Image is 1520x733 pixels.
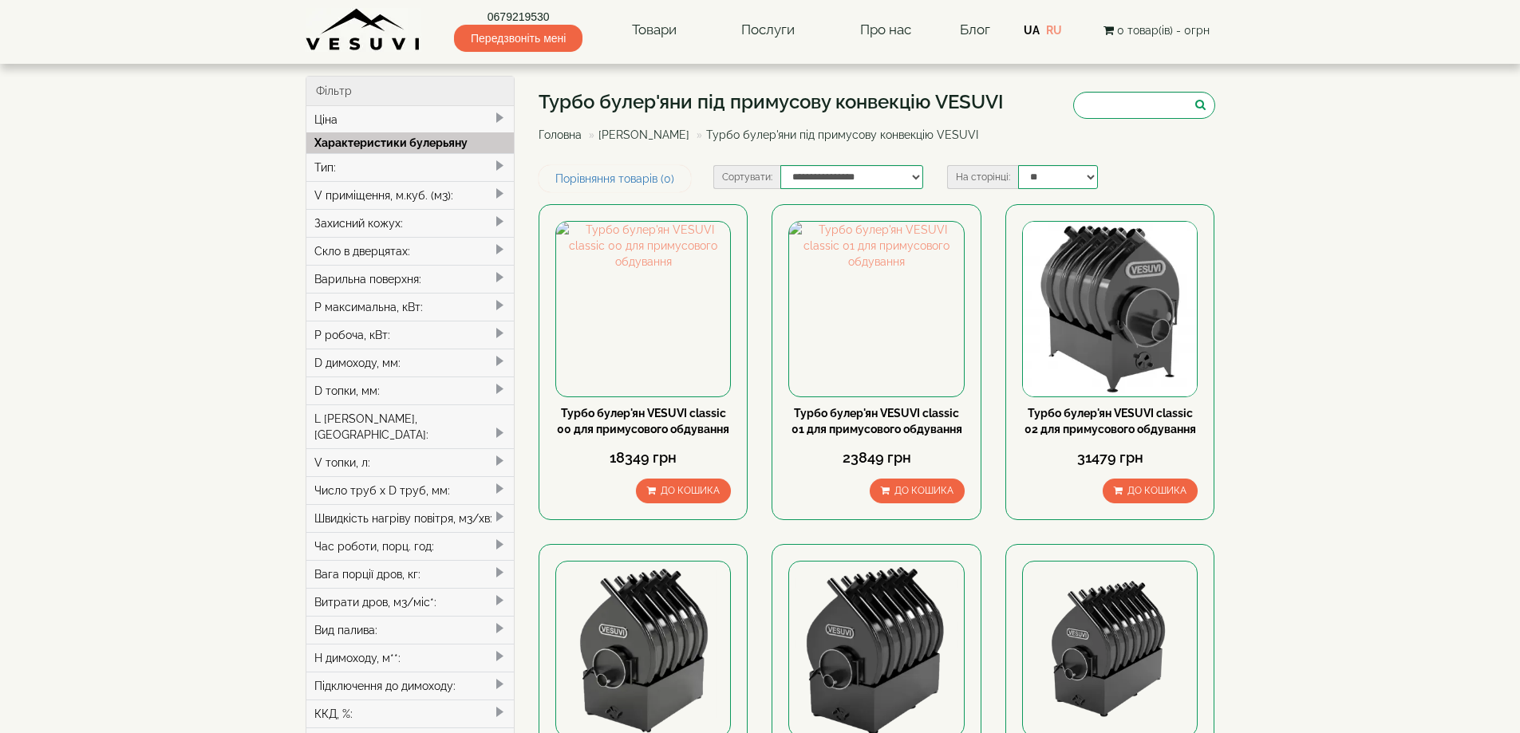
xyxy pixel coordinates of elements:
div: Число труб x D труб, мм: [306,476,515,504]
button: До кошика [1103,479,1198,503]
span: До кошика [1127,485,1186,496]
div: 31479 грн [1022,447,1198,468]
div: Фільтр [306,77,515,106]
li: Турбо булер'яни під примусову конвекцію VESUVI [693,127,978,143]
a: Про нас [844,12,927,49]
div: 23849 грн [788,447,964,468]
div: Час роботи, порц. год: [306,532,515,560]
a: Турбо булер'ян VESUVI classic 01 для примусового обдування [792,407,962,435]
a: Порівняння товарів (0) [539,165,691,192]
div: L [PERSON_NAME], [GEOGRAPHIC_DATA]: [306,404,515,448]
span: До кошика [661,485,720,496]
a: UA [1024,24,1040,37]
div: Вага порції дров, кг: [306,560,515,588]
a: Товари [616,12,693,49]
div: H димоходу, м**: [306,644,515,672]
span: До кошика [894,485,953,496]
a: Головна [539,128,582,141]
img: Турбо булер'ян VESUVI classic 01 для примусового обдування [789,222,963,396]
div: V топки, л: [306,448,515,476]
div: Захисний кожух: [306,209,515,237]
button: 0 товар(ів) - 0грн [1099,22,1214,39]
div: Характеристики булерьяну [306,132,515,153]
a: Блог [960,22,990,37]
img: Турбо булер'ян VESUVI classic 02 для примусового обдування [1023,222,1197,396]
label: Сортувати: [713,165,780,189]
button: До кошика [870,479,965,503]
h1: Турбо булер'яни під примусову конвекцію VESUVI [539,92,1004,112]
span: 0 товар(ів) - 0грн [1117,24,1210,37]
div: P максимальна, кВт: [306,293,515,321]
a: Турбо булер'ян VESUVI classic 00 для примусового обдування [557,407,729,435]
label: На сторінці: [947,165,1018,189]
div: Витрати дров, м3/міс*: [306,588,515,616]
div: Швидкість нагріву повітря, м3/хв: [306,504,515,532]
div: P робоча, кВт: [306,321,515,349]
div: 18349 грн [555,447,731,468]
div: Ціна [306,106,515,133]
img: Завод VESUVI [306,8,421,52]
div: ККД, %: [306,700,515,727]
button: До кошика [636,479,731,503]
a: [PERSON_NAME] [598,128,689,141]
div: Вид палива: [306,616,515,644]
div: D димоходу, мм: [306,349,515,376]
div: Підключення до димоходу: [306,672,515,700]
img: Турбо булер'ян VESUVI classic 00 для примусового обдування [556,222,730,396]
div: Варильна поверхня: [306,265,515,293]
div: V приміщення, м.куб. (м3): [306,181,515,209]
a: 0679219530 [454,9,582,25]
a: RU [1046,24,1062,37]
a: Турбо булер'ян VESUVI classic 02 для примусового обдування [1025,407,1196,435]
div: Тип: [306,153,515,181]
span: Передзвоніть мені [454,25,582,52]
a: Послуги [725,12,811,49]
div: Скло в дверцятах: [306,237,515,265]
div: D топки, мм: [306,376,515,404]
